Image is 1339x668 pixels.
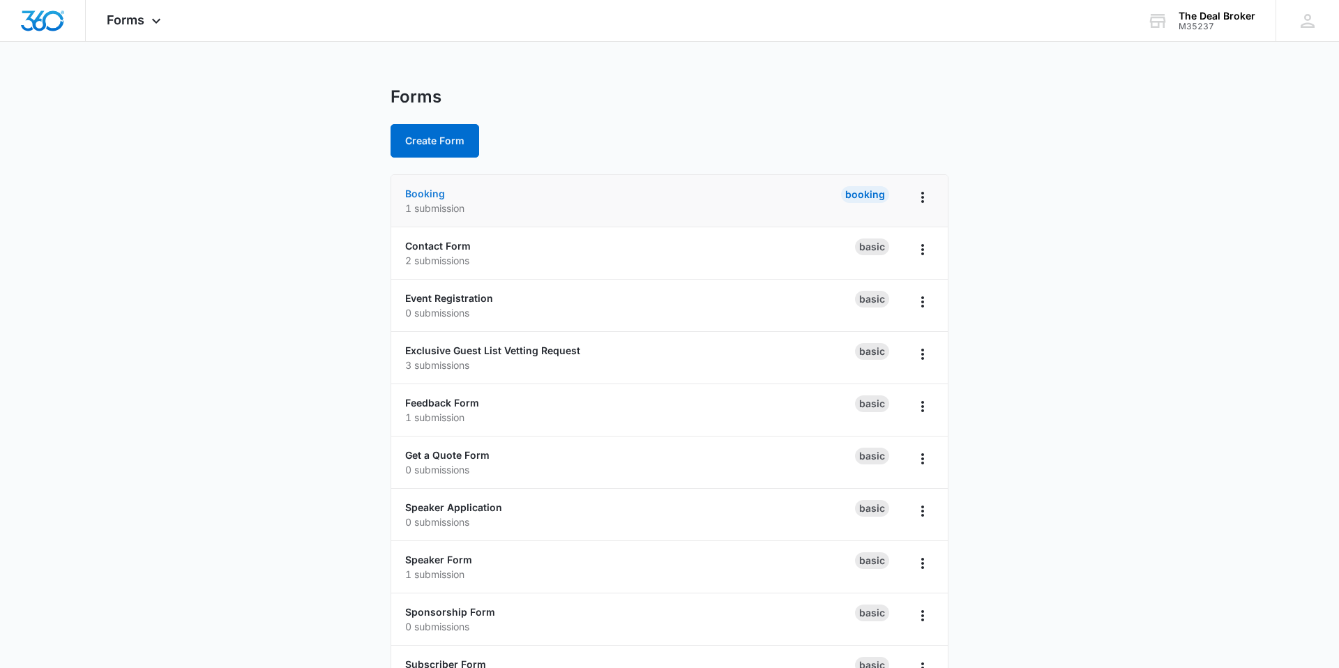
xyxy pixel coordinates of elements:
p: 1 submission [405,567,855,582]
a: Feedback Form [405,397,479,409]
p: 0 submissions [405,515,855,529]
p: 0 submissions [405,462,855,477]
a: Get a Quote Form [405,449,490,461]
div: Basic [855,552,889,569]
p: 0 submissions [405,305,855,320]
a: Speaker Form [405,554,472,565]
a: Speaker Application [405,501,502,513]
h1: Forms [391,86,441,107]
a: Contact Form [405,240,471,252]
button: Overflow Menu [911,605,934,627]
button: Overflow Menu [911,291,934,313]
div: Basic [855,291,889,308]
p: 1 submission [405,201,841,215]
div: Basic [855,448,889,464]
div: account id [1179,22,1255,31]
button: Overflow Menu [911,448,934,470]
p: 2 submissions [405,253,855,268]
p: 0 submissions [405,619,855,634]
p: 3 submissions [405,358,855,372]
p: 1 submission [405,410,855,425]
div: Basic [855,605,889,621]
button: Overflow Menu [911,343,934,365]
div: account name [1179,10,1255,22]
div: Basic [855,500,889,517]
button: Overflow Menu [911,500,934,522]
button: Overflow Menu [911,552,934,575]
div: Booking [841,186,889,203]
button: Overflow Menu [911,238,934,261]
a: Exclusive Guest List Vetting Request [405,344,580,356]
button: Overflow Menu [911,186,934,208]
div: Basic [855,343,889,360]
div: Basic [855,238,889,255]
button: Overflow Menu [911,395,934,418]
a: Sponsorship Form [405,606,495,618]
button: Create Form [391,124,479,158]
div: Basic [855,395,889,412]
a: Booking [405,188,445,199]
span: Forms [107,13,144,27]
a: Event Registration [405,292,493,304]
